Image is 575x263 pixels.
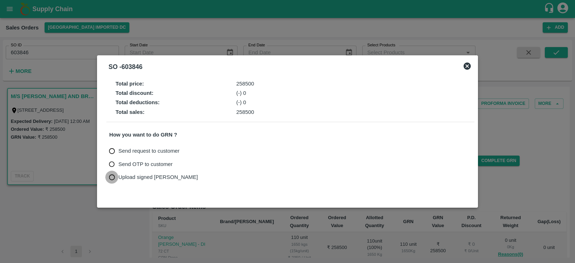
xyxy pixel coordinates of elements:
strong: How you want to do GRN ? [109,132,177,138]
span: Send OTP to customer [119,160,173,168]
span: (-) 0 [236,90,246,96]
span: Send request to customer [119,147,180,155]
span: (-) 0 [236,100,246,105]
strong: Total deductions : [116,100,160,105]
strong: Total discount : [116,90,153,96]
span: 258500 [236,109,254,115]
strong: Total sales : [116,109,145,115]
div: SO - 603846 [109,62,142,72]
span: Upload signed [PERSON_NAME] [119,173,198,181]
strong: Total price : [116,81,144,87]
span: 258500 [236,81,254,87]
